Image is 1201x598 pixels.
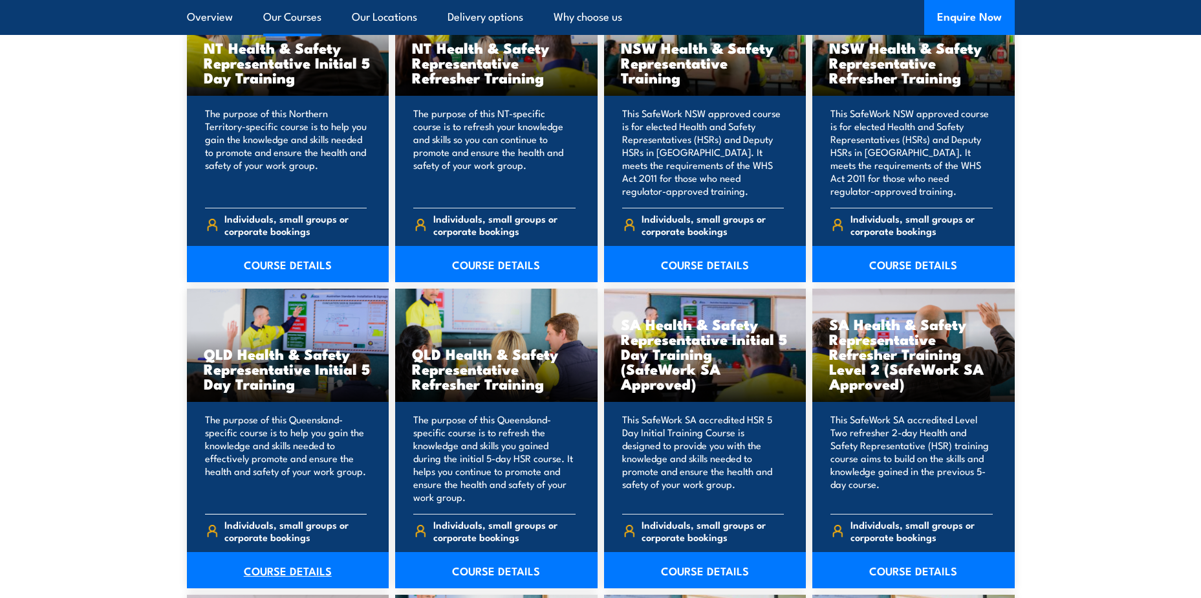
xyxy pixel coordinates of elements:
span: Individuals, small groups or corporate bookings [224,518,367,543]
span: Individuals, small groups or corporate bookings [850,212,993,237]
span: Individuals, small groups or corporate bookings [433,518,576,543]
a: COURSE DETAILS [395,552,598,588]
h3: NSW Health & Safety Representative Training [621,40,790,85]
span: Individuals, small groups or corporate bookings [224,212,367,237]
h3: SA Health & Safety Representative Refresher Training Level 2 (SafeWork SA Approved) [829,316,998,391]
a: COURSE DETAILS [395,246,598,282]
h3: SA Health & Safety Representative Initial 5 Day Training (SafeWork SA Approved) [621,316,790,391]
a: COURSE DETAILS [604,552,806,588]
h3: NT Health & Safety Representative Initial 5 Day Training [204,40,373,85]
a: COURSE DETAILS [604,246,806,282]
h3: NT Health & Safety Representative Refresher Training [412,40,581,85]
a: COURSE DETAILS [812,552,1015,588]
a: COURSE DETAILS [812,246,1015,282]
h3: QLD Health & Safety Representative Initial 5 Day Training [204,346,373,391]
span: Individuals, small groups or corporate bookings [433,212,576,237]
p: The purpose of this NT-specific course is to refresh your knowledge and skills so you can continu... [413,107,576,197]
p: This SafeWork SA accredited HSR 5 Day Initial Training Course is designed to provide you with the... [622,413,784,504]
span: Individuals, small groups or corporate bookings [642,212,784,237]
span: Individuals, small groups or corporate bookings [850,518,993,543]
a: COURSE DETAILS [187,552,389,588]
p: The purpose of this Queensland-specific course is to refresh the knowledge and skills you gained ... [413,413,576,504]
p: This SafeWork NSW approved course is for elected Health and Safety Representatives (HSRs) and Dep... [830,107,993,197]
span: Individuals, small groups or corporate bookings [642,518,784,543]
a: COURSE DETAILS [187,246,389,282]
p: This SafeWork NSW approved course is for elected Health and Safety Representatives (HSRs) and Dep... [622,107,784,197]
h3: QLD Health & Safety Representative Refresher Training [412,346,581,391]
p: The purpose of this Queensland-specific course is to help you gain the knowledge and skills neede... [205,413,367,504]
p: The purpose of this Northern Territory-specific course is to help you gain the knowledge and skil... [205,107,367,197]
h3: NSW Health & Safety Representative Refresher Training [829,40,998,85]
p: This SafeWork SA accredited Level Two refresher 2-day Health and Safety Representative (HSR) trai... [830,413,993,504]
